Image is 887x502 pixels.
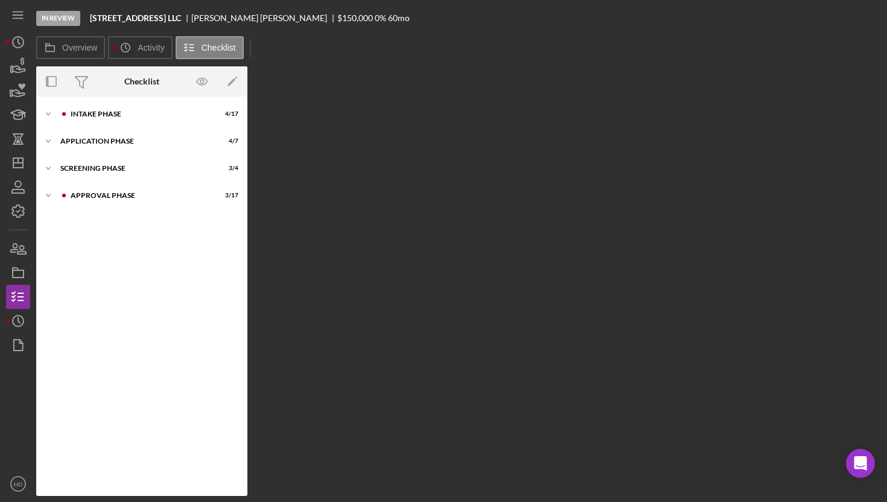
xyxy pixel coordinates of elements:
span: $150,000 [337,13,373,23]
div: [PERSON_NAME] [PERSON_NAME] [191,13,337,23]
div: Approval Phase [71,192,208,199]
label: Overview [62,43,97,52]
div: Checklist [124,77,159,86]
b: [STREET_ADDRESS] LLC [90,13,181,23]
div: In Review [36,11,80,26]
button: Activity [108,36,172,59]
div: Intake Phase [71,110,208,118]
div: 60 mo [388,13,410,23]
div: Screening Phase [60,165,208,172]
button: Checklist [176,36,244,59]
div: 4 / 7 [217,138,238,145]
div: 0 % [375,13,386,23]
label: Checklist [202,43,236,52]
button: Overview [36,36,105,59]
div: 3 / 17 [217,192,238,199]
div: Open Intercom Messenger [846,449,875,478]
text: MD [14,481,23,488]
div: 3 / 4 [217,165,238,172]
button: MD [6,472,30,496]
div: Application Phase [60,138,208,145]
div: 4 / 17 [217,110,238,118]
label: Activity [138,43,164,52]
